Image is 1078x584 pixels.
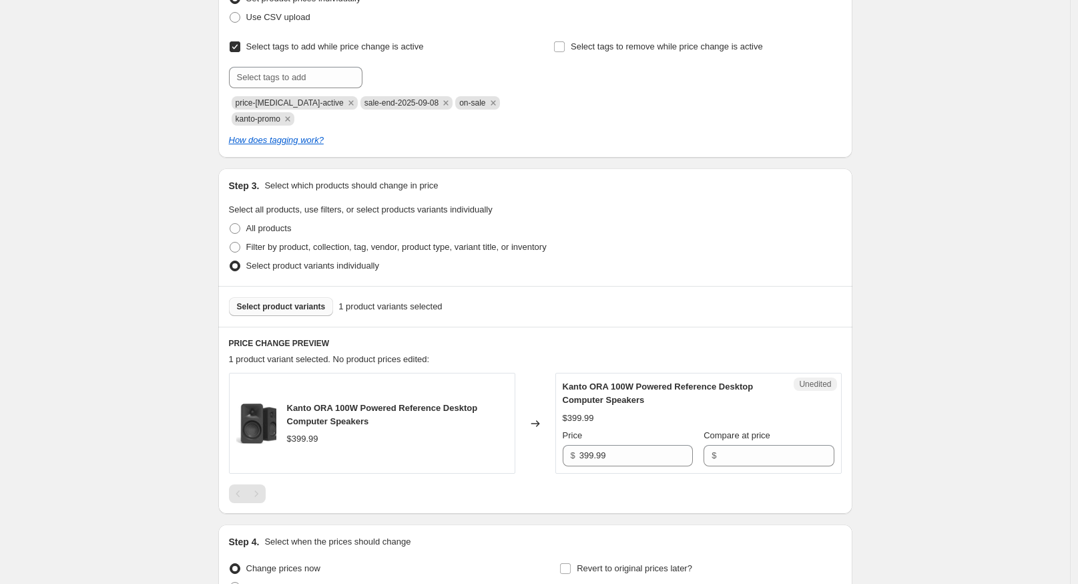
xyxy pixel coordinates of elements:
[236,114,280,124] span: kanto-promo
[236,404,276,444] img: 51lu-zu6JGL._AC_SL1500_80x.jpg
[246,41,424,51] span: Select tags to add while price change is active
[246,261,379,271] span: Select product variants individually
[282,113,294,125] button: Remove kanto-promo
[229,67,362,88] input: Select tags to add
[487,97,499,109] button: Remove on-sale
[229,297,334,316] button: Select product variants
[287,403,478,426] span: Kanto ORA 100W Powered Reference Desktop Computer Speakers
[563,382,754,405] span: Kanto ORA 100W Powered Reference Desktop Computer Speakers
[563,430,583,440] span: Price
[571,450,575,460] span: $
[264,535,411,549] p: Select when the prices should change
[364,98,439,108] span: sale-end-2025-09-08
[236,98,344,108] span: price-change-job-active
[704,430,770,440] span: Compare at price
[229,484,266,503] nav: Pagination
[229,354,430,364] span: 1 product variant selected. No product prices edited:
[287,432,318,446] div: $399.99
[440,97,452,109] button: Remove sale-end-2025-09-08
[246,12,310,22] span: Use CSV upload
[229,204,493,214] span: Select all products, use filters, or select products variants individually
[264,179,438,192] p: Select which products should change in price
[246,223,292,233] span: All products
[237,301,326,312] span: Select product variants
[799,379,831,390] span: Unedited
[338,300,442,313] span: 1 product variants selected
[229,135,324,145] a: How does tagging work?
[459,98,485,108] span: on-sale
[577,563,692,573] span: Revert to original prices later?
[229,179,260,192] h2: Step 3.
[246,242,547,252] span: Filter by product, collection, tag, vendor, product type, variant title, or inventory
[345,97,357,109] button: Remove price-change-job-active
[229,535,260,549] h2: Step 4.
[571,41,763,51] span: Select tags to remove while price change is active
[229,338,842,349] h6: PRICE CHANGE PREVIEW
[712,450,716,460] span: $
[563,412,594,425] div: $399.99
[246,563,320,573] span: Change prices now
